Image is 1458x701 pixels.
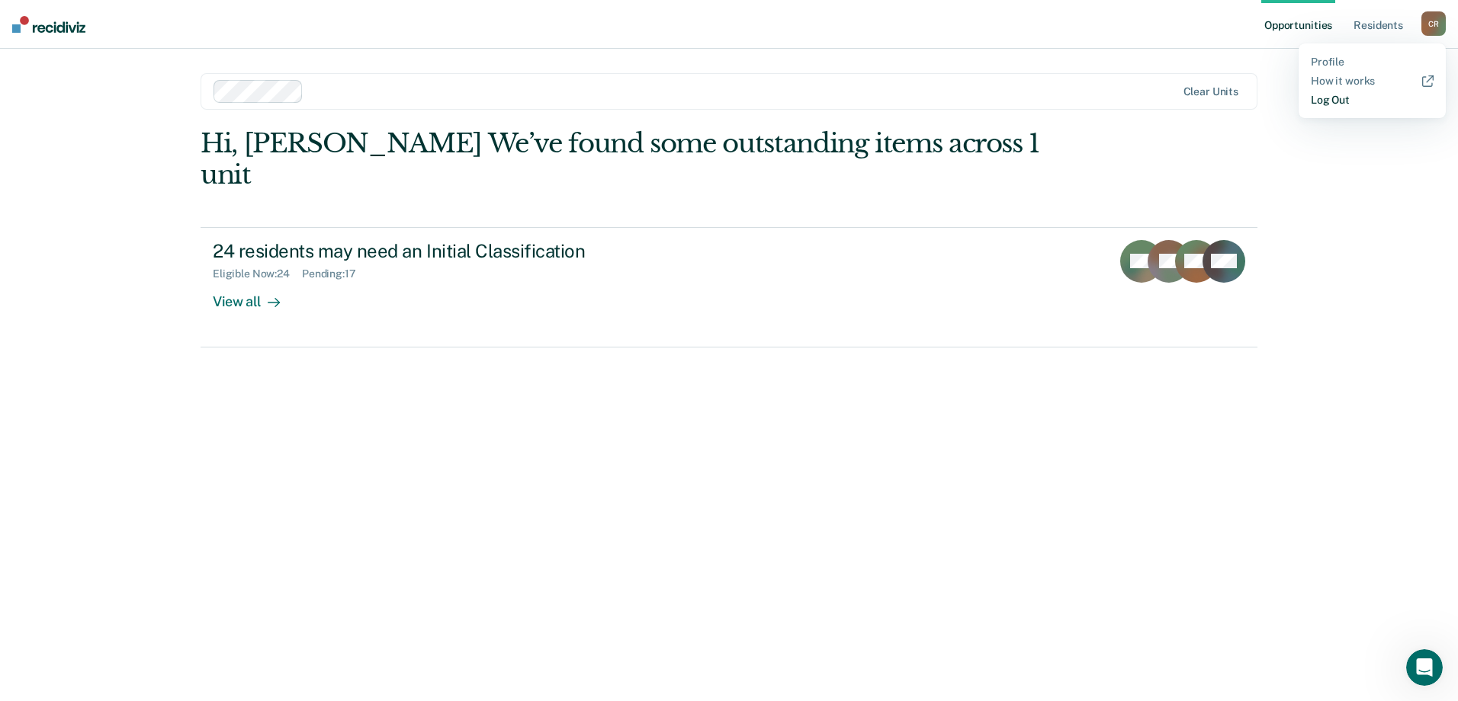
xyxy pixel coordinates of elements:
[201,128,1046,190] div: Hi, [PERSON_NAME] We’ve found some outstanding items across 1 unit
[1311,94,1434,107] a: Log Out
[12,16,85,33] img: Recidiviz
[213,240,748,262] div: 24 residents may need an Initial Classification
[213,267,302,280] div: Eligible Now : 24
[302,267,368,280] div: Pending : 17
[1421,11,1446,36] div: C R
[201,227,1257,347] a: 24 residents may need an Initial ClassificationEligible Now:24Pending:17View all
[1406,649,1443,686] iframe: Intercom live chat
[213,280,298,310] div: View all
[1311,56,1434,69] a: Profile
[1311,75,1434,88] a: How it works
[1183,85,1239,98] div: Clear units
[1421,11,1446,36] button: CR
